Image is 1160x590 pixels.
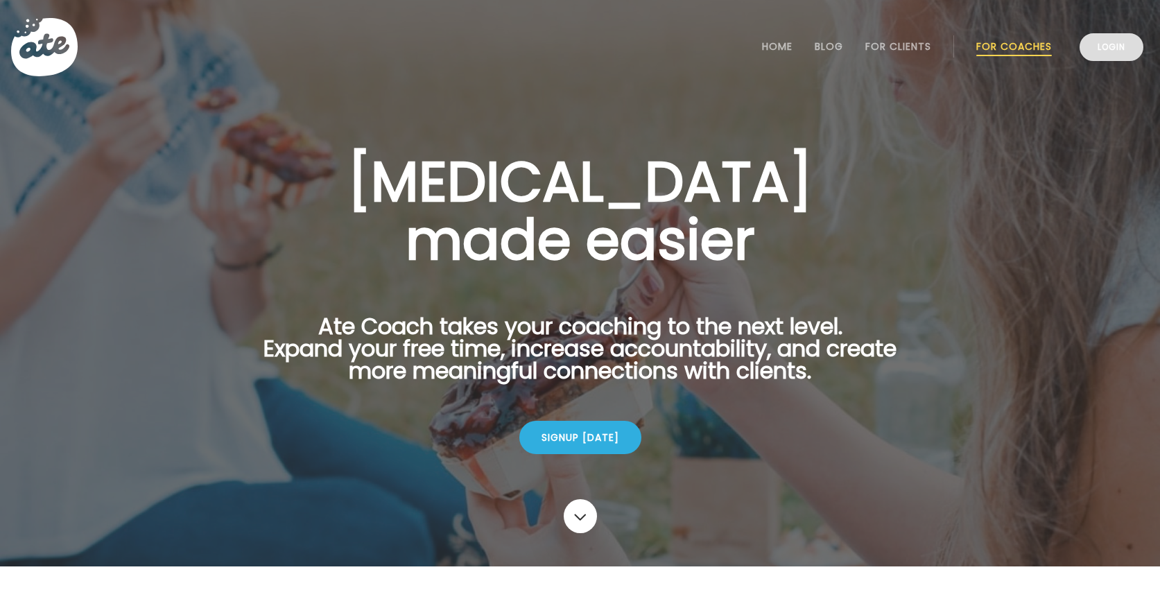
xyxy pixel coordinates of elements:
a: Home [762,41,793,52]
a: For Clients [865,41,931,52]
a: Login [1080,33,1143,61]
a: For Coaches [976,41,1052,52]
a: Blog [815,41,843,52]
div: Signup [DATE] [519,421,641,454]
p: Ate Coach takes your coaching to the next level. Expand your free time, increase accountability, ... [242,315,919,399]
h1: [MEDICAL_DATA] made easier [242,153,919,269]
